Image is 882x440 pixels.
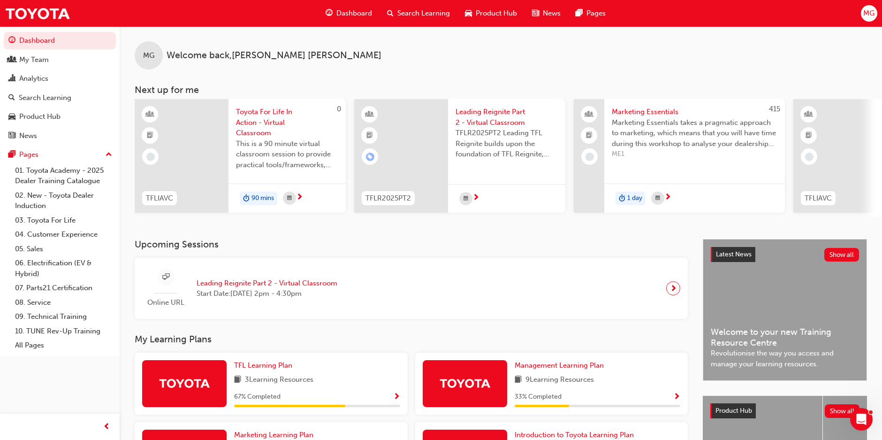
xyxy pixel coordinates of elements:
h3: My Learning Plans [135,334,688,345]
span: guage-icon [8,37,15,45]
img: Trak [159,375,210,391]
span: MG [143,50,154,61]
span: duration-icon [243,193,250,205]
span: book-icon [234,374,241,386]
span: learningResourceType_INSTRUCTOR_LED-icon [806,108,812,121]
span: This is a 90 minute virtual classroom session to provide practical tools/frameworks, behaviours a... [236,139,338,170]
span: Marketing Essentials [612,107,777,117]
a: 02. New - Toyota Dealer Induction [11,188,116,213]
span: Marketing Essentials takes a pragmatic approach to marketing, which means that you will have time... [612,117,777,149]
span: learningRecordVerb_NONE-icon [146,153,155,161]
span: people-icon [8,56,15,64]
img: Trak [439,375,491,391]
a: 08. Service [11,295,116,310]
a: Product HubShow all [710,403,859,418]
span: booktick-icon [586,130,593,142]
a: Dashboard [4,32,116,49]
span: Introduction to Toyota Learning Plan [515,431,634,439]
span: learningRecordVerb_NONE-icon [585,153,594,161]
a: 01. Toyota Academy - 2025 Dealer Training Catalogue [11,163,116,188]
span: Management Learning Plan [515,361,604,370]
button: Show all [825,404,860,418]
a: My Team [4,51,116,69]
span: people-icon [586,108,593,121]
span: book-icon [515,374,522,386]
button: DashboardMy TeamAnalyticsSearch LearningProduct HubNews [4,30,116,146]
span: guage-icon [326,8,333,19]
button: Show Progress [673,391,680,403]
span: up-icon [106,149,112,161]
span: Latest News [716,250,752,258]
span: Search Learning [397,8,450,19]
span: MG [863,8,874,19]
span: learningRecordVerb_ENROLL-icon [366,153,374,161]
span: TFLIAVC [805,193,832,204]
span: news-icon [532,8,539,19]
a: Latest NewsShow allWelcome to your new Training Resource CentreRevolutionise the way you access a... [703,239,867,381]
span: Leading Reignite Part 2 - Virtual Classroom [456,107,558,128]
span: news-icon [8,132,15,140]
span: booktick-icon [147,130,153,142]
a: 0TFLIAVCToyota For Life In Action - Virtual ClassroomThis is a 90 minute virtual classroom sessio... [135,99,346,213]
span: search-icon [8,94,15,102]
span: search-icon [387,8,394,19]
a: car-iconProduct Hub [457,4,525,23]
div: News [19,131,37,141]
span: Leading Reignite Part 2 - Virtual Classroom [197,278,337,289]
span: TFLR2025PT2 [365,193,411,204]
button: MG [861,5,877,22]
img: Trak [5,3,70,24]
a: news-iconNews [525,4,568,23]
span: Marketing Learning Plan [234,431,313,439]
span: car-icon [465,8,472,19]
span: next-icon [296,193,303,202]
span: next-icon [664,193,671,202]
span: 67 % Completed [234,392,281,402]
span: chart-icon [8,75,15,83]
a: guage-iconDashboard [318,4,380,23]
a: 03. Toyota For Life [11,213,116,228]
div: My Team [19,54,49,65]
a: 05. Sales [11,242,116,256]
a: 415Marketing EssentialsMarketing Essentials takes a pragmatic approach to marketing, which means ... [574,99,785,213]
button: Pages [4,146,116,163]
span: booktick-icon [806,130,812,142]
span: Online URL [142,297,189,308]
iframe: Intercom live chat [850,408,873,431]
span: TFLR2025PT2 Leading TFL Reignite builds upon the foundation of TFL Reignite, reaffirming our comm... [456,128,558,160]
span: News [543,8,561,19]
span: sessionType_ONLINE_URL-icon [162,271,169,283]
a: 04. Customer Experience [11,227,116,242]
a: TFL Learning Plan [234,360,296,371]
span: Dashboard [336,8,372,19]
a: Product Hub [4,108,116,125]
a: All Pages [11,338,116,353]
span: Pages [586,8,606,19]
span: prev-icon [103,421,110,433]
span: 90 mins [251,193,274,204]
button: Show Progress [393,391,400,403]
a: Search Learning [4,89,116,107]
span: duration-icon [619,193,625,205]
span: Revolutionise the way you access and manage your learning resources. [711,348,859,369]
span: calendar-icon [655,193,660,204]
a: Latest NewsShow all [711,247,859,262]
span: Show Progress [393,393,400,401]
a: TFLR2025PT2Leading Reignite Part 2 - Virtual ClassroomTFLR2025PT2 Leading TFL Reignite builds upo... [354,99,565,213]
a: Online URLLeading Reignite Part 2 - Virtual ClassroomStart Date:[DATE] 2pm - 4:30pm [142,265,680,312]
a: 06. Electrification (EV & Hybrid) [11,256,116,281]
span: Show Progress [673,393,680,401]
a: 07. Parts21 Certification [11,281,116,295]
a: 10. TUNE Rev-Up Training [11,324,116,339]
div: Product Hub [19,111,61,122]
span: 9 Learning Resources [525,374,594,386]
div: Pages [19,149,38,160]
span: pages-icon [576,8,583,19]
span: learningResourceType_INSTRUCTOR_LED-icon [366,108,373,121]
span: ME1 [612,149,777,160]
span: car-icon [8,113,15,121]
a: pages-iconPages [568,4,613,23]
span: pages-icon [8,151,15,159]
